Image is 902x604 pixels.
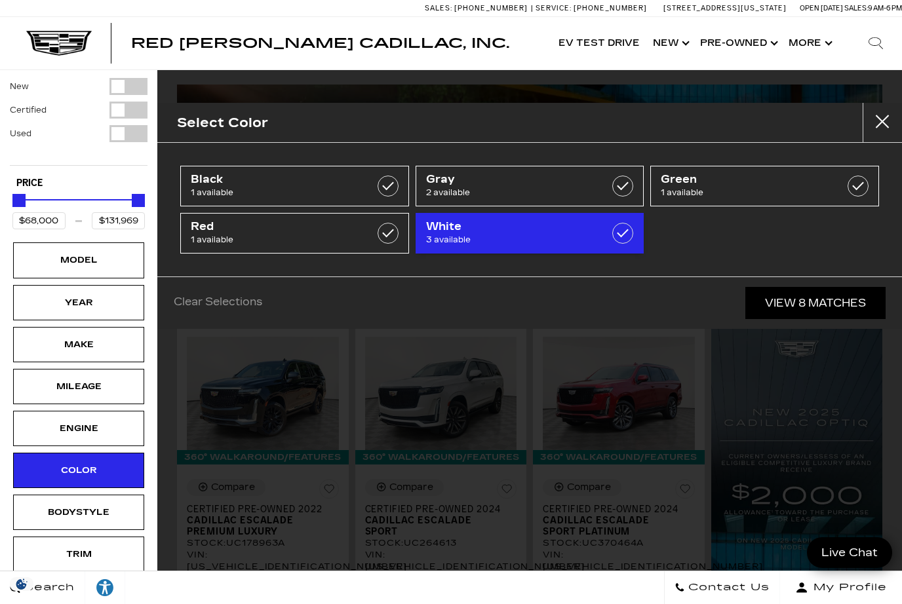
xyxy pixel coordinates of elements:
a: Live Chat [807,537,892,568]
section: Click to Open Cookie Consent Modal [7,577,37,591]
div: Mileage [46,379,111,394]
button: More [782,17,836,69]
div: Maximum Price [132,194,145,207]
a: Red1 available [180,213,409,254]
span: Contact Us [685,578,770,597]
span: Green [661,173,837,186]
span: 1 available [191,186,367,199]
span: Service: [536,4,572,12]
span: 1 available [661,186,837,199]
div: MileageMileage [13,369,144,404]
label: Used [10,127,31,140]
div: Color [46,463,111,478]
input: Maximum [92,212,145,229]
div: Model [46,253,111,267]
img: Cadillac Dark Logo with Cadillac White Text [26,31,92,56]
div: Trim [46,547,111,561]
div: Price [12,189,145,229]
h2: Select Color [177,112,268,134]
span: 3 available [426,233,602,246]
div: Minimum Price [12,194,26,207]
div: ModelModel [13,242,144,278]
span: Sales: [844,4,868,12]
a: Black1 available [180,166,409,206]
a: Gray2 available [416,166,644,206]
span: My Profile [808,578,887,597]
a: Sales: [PHONE_NUMBER] [425,5,531,12]
a: Clear Selections [174,295,262,311]
div: BodystyleBodystyle [13,495,144,530]
span: [PHONE_NUMBER] [454,4,528,12]
span: Red [191,220,367,233]
div: Bodystyle [46,505,111,519]
div: Engine [46,421,111,436]
div: Year [46,295,111,310]
input: Minimum [12,212,66,229]
a: Contact Us [664,571,780,604]
label: Certified [10,104,47,117]
a: View 8 Matches [745,287,886,319]
a: Green1 available [650,166,879,206]
div: Filter by Vehicle Type [10,78,147,165]
button: close [863,103,902,142]
span: [PHONE_NUMBER] [574,4,647,12]
a: Pre-Owned [694,17,782,69]
a: Service: [PHONE_NUMBER] [531,5,650,12]
a: New [646,17,694,69]
span: Gray [426,173,602,186]
a: Explore your accessibility options [85,571,125,604]
div: EngineEngine [13,411,144,446]
span: White [426,220,602,233]
span: 9 AM-6 PM [868,4,902,12]
div: TrimTrim [13,537,144,572]
div: Make [46,337,111,352]
span: Red [PERSON_NAME] Cadillac, Inc. [131,35,509,51]
div: Explore your accessibility options [85,578,125,597]
div: MakeMake [13,327,144,362]
span: Open [DATE] [800,4,843,12]
span: 1 available [191,233,367,246]
img: Opt-Out Icon [7,577,37,591]
div: YearYear [13,285,144,320]
span: 2 available [426,186,602,199]
a: Red [PERSON_NAME] Cadillac, Inc. [131,37,509,50]
span: Black [191,173,367,186]
button: Open user profile menu [780,571,902,604]
span: Live Chat [815,545,884,560]
a: EV Test Drive [552,17,646,69]
div: ColorColor [13,453,144,488]
span: Sales: [425,4,452,12]
label: New [10,80,29,93]
h5: Price [16,178,141,189]
a: [STREET_ADDRESS][US_STATE] [663,4,787,12]
div: Search [850,17,902,69]
a: White3 available [416,213,644,254]
span: Search [20,578,75,597]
